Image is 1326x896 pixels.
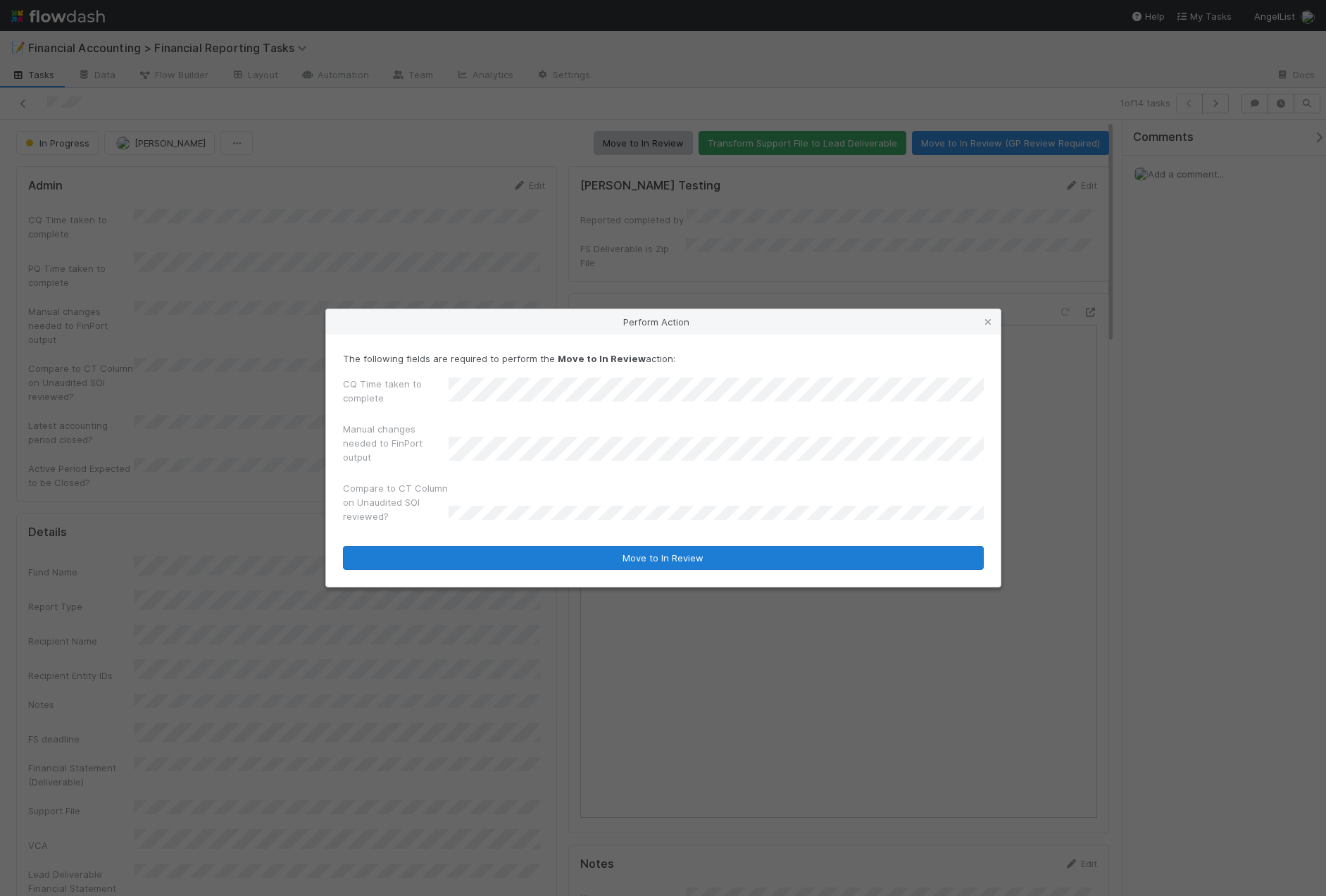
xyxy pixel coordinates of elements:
[343,481,449,523] label: Compare to CT Column on Unaudited SOI reviewed?
[343,546,984,570] button: Move to In Review
[343,377,449,405] label: CQ Time taken to complete
[326,309,1001,335] div: Perform Action
[343,351,984,366] p: The following fields are required to perform the action:
[343,422,449,464] label: Manual changes needed to FinPort output
[558,353,646,364] strong: Move to In Review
